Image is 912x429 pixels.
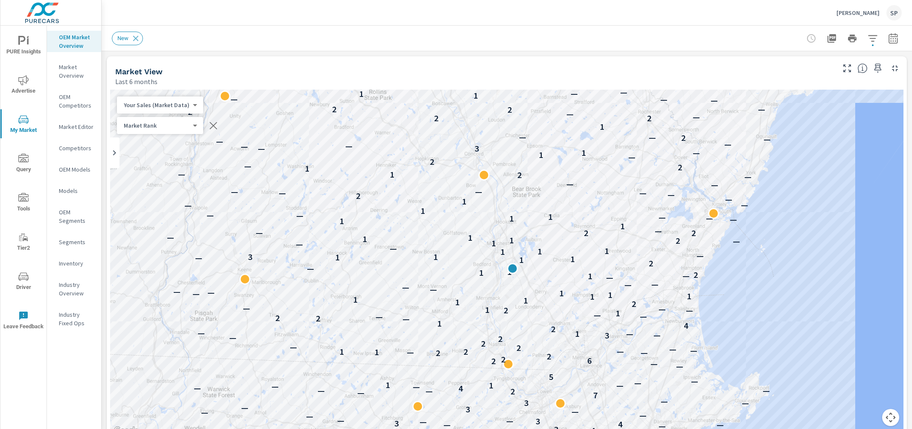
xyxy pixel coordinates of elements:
[667,190,675,200] p: —
[230,187,238,197] p: —
[724,139,731,149] p: —
[546,351,551,362] p: 2
[59,238,94,246] p: Segments
[59,165,94,174] p: OEM Models
[385,380,390,390] p: 1
[840,61,854,75] button: Make Fullscreen
[47,257,101,270] div: Inventory
[47,206,101,227] div: OEM Segments
[604,246,609,256] p: 1
[616,346,624,356] p: —
[548,372,553,382] p: 5
[615,308,620,318] p: 1
[0,26,47,340] div: nav menu
[551,324,556,334] p: 2
[631,299,636,309] p: 2
[419,417,426,427] p: —
[474,143,479,154] p: 3
[650,359,657,369] p: —
[112,32,143,45] div: New
[117,122,196,130] div: Your Sales (Market Data)
[47,236,101,248] div: Segments
[59,144,94,152] p: Competitors
[823,30,840,47] button: "Export Report to PDF"
[407,347,414,357] p: —
[693,148,700,158] p: —
[485,304,490,315] p: 1
[581,148,586,158] p: 1
[355,191,360,201] p: 2
[763,385,770,396] p: —
[59,187,94,195] p: Models
[711,95,718,105] p: —
[296,239,303,249] p: —
[275,313,280,323] p: 2
[475,187,482,197] p: —
[339,216,344,226] p: 1
[654,226,661,236] p: —
[59,63,94,80] p: Market Overview
[535,416,540,426] p: 3
[523,295,528,306] p: 1
[871,61,885,75] span: Save this to your personalized report
[857,63,868,73] span: Find the biggest opportunities in your market for your inventory. Understand by postal code where...
[500,247,504,257] p: 1
[357,388,364,398] p: —
[3,114,44,135] span: My Market
[711,180,718,190] p: —
[660,94,667,105] p: —
[507,105,512,115] p: 2
[59,280,94,298] p: Industry Overview
[686,305,693,315] p: —
[639,188,647,198] p: —
[115,76,157,87] p: Last 6 months
[570,88,577,99] p: —
[461,196,466,207] p: 1
[593,390,597,400] p: 7
[648,258,653,268] p: 2
[389,169,394,180] p: 1
[732,236,740,246] p: —
[59,93,94,110] p: OEM Competitors
[458,383,463,394] p: 4
[437,318,442,329] p: 1
[729,214,737,225] p: —
[626,329,633,339] p: —
[3,311,44,332] span: Leave Feedback
[692,112,699,122] p: —
[634,378,641,388] p: —
[684,321,688,331] p: 4
[59,310,94,327] p: Industry Fixed Ops
[230,94,237,104] p: —
[47,142,101,155] div: Competitors
[658,304,665,314] p: —
[584,228,589,238] p: 2
[473,90,478,101] p: 1
[676,236,680,246] p: 2
[455,297,459,307] p: 1
[47,120,101,133] div: Market Editor
[192,289,199,299] p: —
[394,418,399,429] p: 3
[278,188,286,198] p: —
[353,295,357,305] p: 1
[195,253,202,263] p: —
[587,271,592,281] p: 1
[463,347,468,357] p: 2
[390,243,397,254] p: —
[519,255,524,265] p: 1
[628,152,635,162] p: —
[498,334,503,344] p: 2
[216,136,223,146] p: —
[296,210,303,221] p: —
[651,279,659,289] p: —
[593,310,600,320] p: —
[608,290,612,300] p: 1
[435,348,440,358] p: 2
[669,344,676,354] p: —
[517,170,522,180] p: 2
[571,406,579,417] p: —
[59,123,94,131] p: Market Editor
[124,122,189,129] p: Market Rank
[510,386,515,397] p: 2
